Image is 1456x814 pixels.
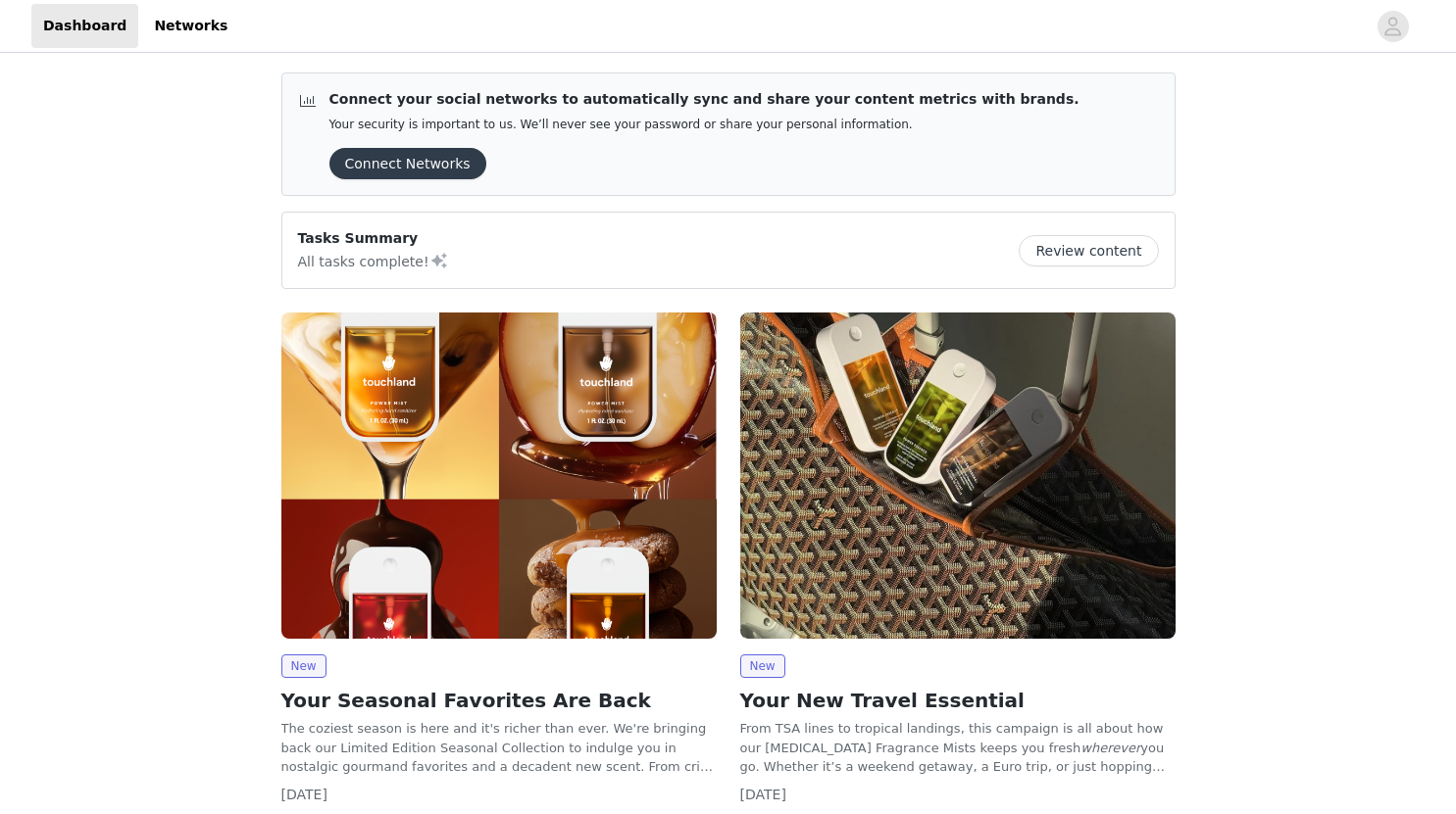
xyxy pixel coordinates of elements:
img: Touchland [281,312,717,639]
a: Dashboard [31,4,138,48]
p: Tasks Summary [298,228,449,249]
a: Networks [142,4,239,48]
span: [DATE] [740,787,786,802]
span: [DATE] [281,787,327,802]
em: wherever [1080,741,1140,755]
h2: Your New Travel Essential [740,686,1176,715]
button: Review content [1019,235,1158,266]
p: From TSA lines to tropical landings, this campaign is all about how our [MEDICAL_DATA] Fragrance ... [740,719,1176,777]
p: All tasks complete! [298,249,449,272]
p: The coziest season is here and it's richer than ever. We're bringing back our Limited Edition Sea... [281,719,717,777]
div: avatar [1383,11,1402,42]
p: Your security is important to us. We’ll never see your password or share your personal information. [329,118,1079,132]
span: New [281,654,326,678]
h2: Your Seasonal Favorites Are Back [281,686,717,715]
img: Touchland [740,312,1176,639]
p: Connect your social networks to automatically sync and share your content metrics with brands. [329,89,1079,110]
button: Connect Networks [329,148,486,179]
span: New [740,654,785,678]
